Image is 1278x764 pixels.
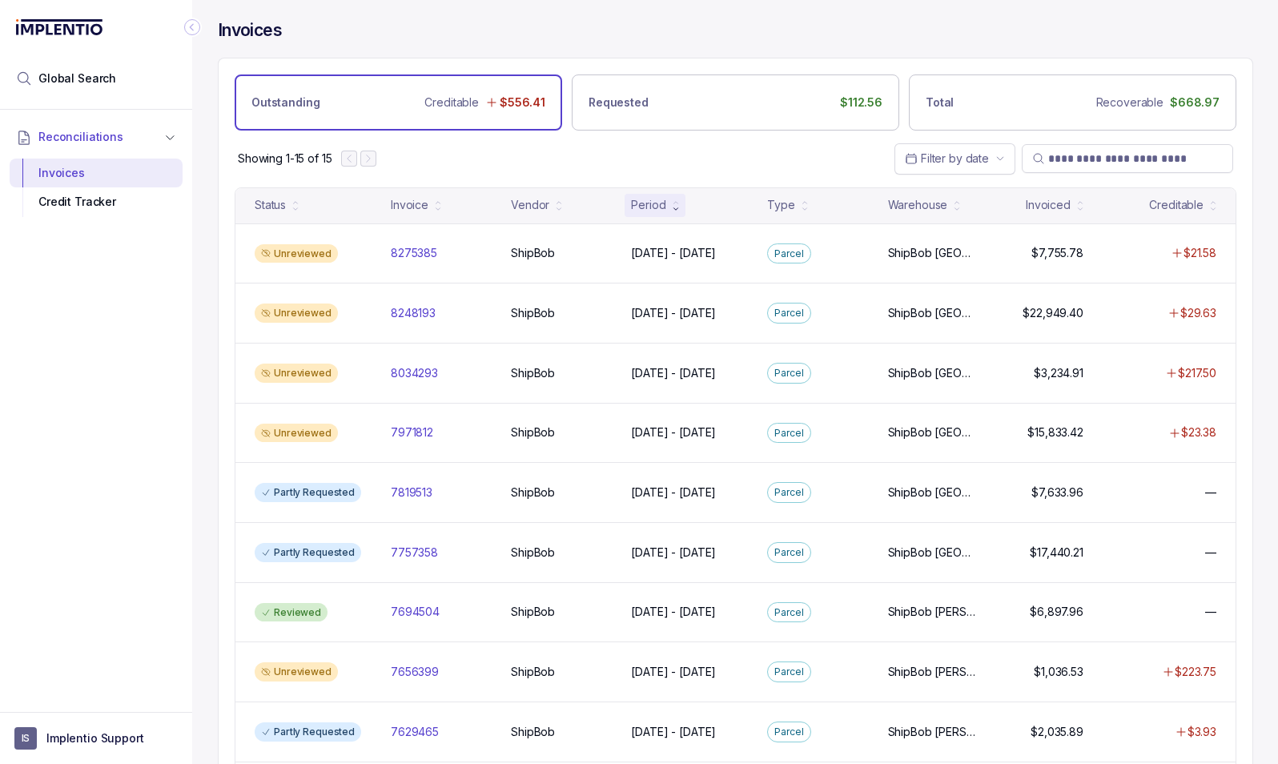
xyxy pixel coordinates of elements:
div: Invoiced [1026,197,1071,213]
p: $3.93 [1188,724,1216,740]
p: ShipBob [511,604,555,620]
p: 7757358 [391,545,438,561]
p: Parcel [774,724,803,740]
span: Global Search [38,70,116,86]
p: ShipBob [PERSON_NAME][GEOGRAPHIC_DATA], ShipBob [GEOGRAPHIC_DATA][PERSON_NAME] [888,664,976,680]
p: $112.56 [840,94,882,111]
p: ShipBob [511,485,555,501]
div: Type [767,197,794,213]
p: $29.63 [1180,305,1216,321]
div: Warehouse [888,197,948,213]
p: [DATE] - [DATE] [631,724,716,740]
p: 7656399 [391,664,439,680]
p: Parcel [774,425,803,441]
div: Partly Requested [255,543,361,562]
p: Parcel [774,664,803,680]
p: $23.38 [1181,424,1216,440]
p: [DATE] - [DATE] [631,245,716,261]
span: Reconciliations [38,129,123,145]
p: — [1205,604,1216,620]
button: Date Range Picker [894,143,1015,174]
p: Requested [589,94,649,111]
p: 7819513 [391,485,432,501]
div: Unreviewed [255,304,338,323]
p: Implentio Support [46,730,144,746]
p: $7,633.96 [1031,485,1083,501]
div: Creditable [1149,197,1204,213]
div: Partly Requested [255,483,361,502]
div: Invoices [22,159,170,187]
p: [DATE] - [DATE] [631,424,716,440]
h4: Invoices [218,19,282,42]
button: Reconciliations [10,119,183,155]
p: $21.58 [1184,245,1216,261]
p: Recoverable [1096,94,1163,111]
p: ShipBob [511,365,555,381]
p: ShipBob [GEOGRAPHIC_DATA][PERSON_NAME] [888,245,976,261]
p: $2,035.89 [1031,724,1083,740]
p: ShipBob [GEOGRAPHIC_DATA][PERSON_NAME] [888,485,976,501]
p: 7629465 [391,724,439,740]
span: Filter by date [921,151,989,165]
div: Vendor [511,197,549,213]
p: Total [926,94,954,111]
p: Parcel [774,485,803,501]
p: Creditable [424,94,479,111]
div: Credit Tracker [22,187,170,216]
p: [DATE] - [DATE] [631,365,716,381]
p: — [1205,545,1216,561]
button: User initialsImplentio Support [14,727,178,750]
div: Unreviewed [255,424,338,443]
p: 8248193 [391,305,436,321]
div: Collapse Icon [183,18,202,37]
p: ShipBob [511,245,555,261]
p: — [1205,485,1216,501]
p: ShipBob [511,664,555,680]
p: [DATE] - [DATE] [631,485,716,501]
div: Reviewed [255,603,328,622]
p: ShipBob [511,305,555,321]
p: [DATE] - [DATE] [631,305,716,321]
div: Unreviewed [255,364,338,383]
p: Parcel [774,305,803,321]
p: 7694504 [391,604,440,620]
p: ShipBob [511,545,555,561]
p: $22,949.40 [1023,305,1083,321]
span: User initials [14,727,37,750]
p: Parcel [774,605,803,621]
p: $1,036.53 [1034,664,1083,680]
div: Remaining page entries [238,151,332,167]
p: ShipBob [511,724,555,740]
p: $15,833.42 [1027,424,1083,440]
p: [DATE] - [DATE] [631,664,716,680]
search: Date Range Picker [905,151,989,167]
p: 7971812 [391,424,433,440]
p: ShipBob [PERSON_NAME][GEOGRAPHIC_DATA], ShipBob [GEOGRAPHIC_DATA][PERSON_NAME] [888,724,976,740]
p: $556.41 [500,94,545,111]
p: $7,755.78 [1031,245,1083,261]
p: Parcel [774,545,803,561]
p: [DATE] - [DATE] [631,604,716,620]
div: Partly Requested [255,722,361,742]
p: $17,440.21 [1030,545,1083,561]
p: ShipBob [GEOGRAPHIC_DATA][PERSON_NAME] [888,424,976,440]
div: Period [631,197,665,213]
p: ShipBob [GEOGRAPHIC_DATA][PERSON_NAME] [888,305,976,321]
p: $3,234.91 [1034,365,1083,381]
p: Showing 1-15 of 15 [238,151,332,167]
p: $6,897.96 [1030,604,1083,620]
div: Unreviewed [255,244,338,263]
p: [DATE] - [DATE] [631,545,716,561]
div: Unreviewed [255,662,338,682]
p: ShipBob [GEOGRAPHIC_DATA][PERSON_NAME] [888,365,976,381]
p: ShipBob [GEOGRAPHIC_DATA][PERSON_NAME] [888,545,976,561]
p: 8275385 [391,245,437,261]
div: Reconciliations [10,155,183,220]
div: Invoice [391,197,428,213]
p: Parcel [774,365,803,381]
p: ShipBob [PERSON_NAME][GEOGRAPHIC_DATA], ShipBob [GEOGRAPHIC_DATA][PERSON_NAME] [888,604,976,620]
p: Outstanding [251,94,319,111]
p: $668.97 [1170,94,1220,111]
div: Status [255,197,286,213]
p: 8034293 [391,365,438,381]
